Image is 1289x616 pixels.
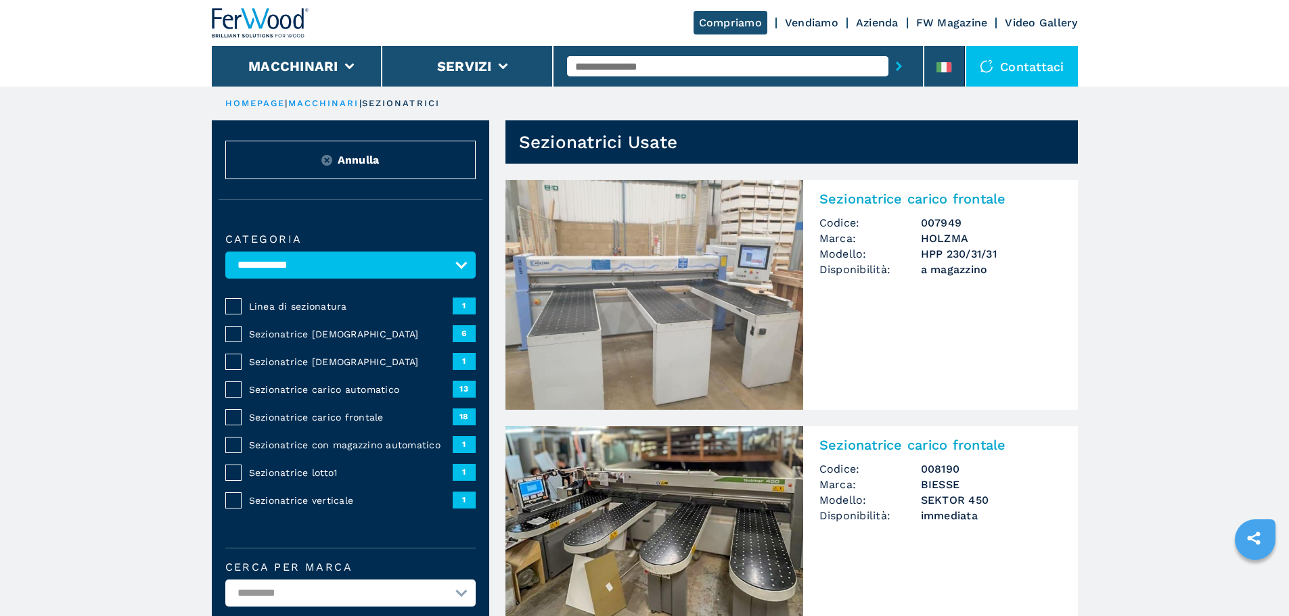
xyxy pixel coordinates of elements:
[819,215,921,231] span: Codice:
[921,215,1062,231] h3: 007949
[321,155,332,166] img: Reset
[453,325,476,341] span: 6
[819,508,921,523] span: Disponibilità:
[694,11,767,34] a: Compriamo
[249,355,453,369] span: Sezionatrice [DEMOGRAPHIC_DATA]
[453,408,476,425] span: 18
[519,131,678,153] h1: Sezionatrici Usate
[819,437,1062,453] h2: Sezionatrice carico frontale
[819,191,1062,207] h2: Sezionatrice carico frontale
[916,16,988,29] a: FW Magazine
[453,353,476,369] span: 1
[819,492,921,508] span: Modello:
[1237,521,1271,555] a: sharethis
[359,98,362,108] span: |
[288,98,359,108] a: macchinari
[249,494,453,507] span: Sezionatrice verticale
[285,98,288,108] span: |
[225,141,476,179] button: ResetAnnulla
[249,410,453,424] span: Sezionatrice carico frontale
[921,262,1062,277] span: a magazzino
[819,477,921,492] span: Marca:
[819,231,921,246] span: Marca:
[505,180,803,410] img: Sezionatrice carico frontale HOLZMA HPP 230/31/31
[453,436,476,452] span: 1
[225,98,286,108] a: HOMEPAGE
[980,60,993,73] img: Contattaci
[1005,16,1077,29] a: Video Gallery
[249,466,453,479] span: Sezionatrice lotto1
[249,327,453,341] span: Sezionatrice [DEMOGRAPHIC_DATA]
[225,234,476,245] label: Categoria
[921,477,1062,492] h3: BIESSE
[249,383,453,396] span: Sezionatrice carico automatico
[921,508,1062,523] span: immediata
[453,492,476,508] span: 1
[225,562,476,573] label: Cerca per marca
[921,461,1062,477] h3: 008190
[856,16,899,29] a: Azienda
[212,8,309,38] img: Ferwood
[249,300,453,313] span: Linea di sezionatura
[921,231,1062,246] h3: HOLZMA
[453,464,476,480] span: 1
[888,51,909,82] button: submit-button
[921,492,1062,508] h3: SEKTOR 450
[453,298,476,314] span: 1
[785,16,838,29] a: Vendiamo
[966,46,1078,87] div: Contattaci
[819,461,921,477] span: Codice:
[437,58,492,74] button: Servizi
[819,246,921,262] span: Modello:
[248,58,338,74] button: Macchinari
[453,381,476,397] span: 13
[921,246,1062,262] h3: HPP 230/31/31
[249,438,453,452] span: Sezionatrice con magazzino automatico
[505,180,1078,410] a: Sezionatrice carico frontale HOLZMA HPP 230/31/31Sezionatrice carico frontaleCodice:007949Marca:H...
[338,152,380,168] span: Annulla
[362,97,440,110] p: sezionatrici
[819,262,921,277] span: Disponibilità:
